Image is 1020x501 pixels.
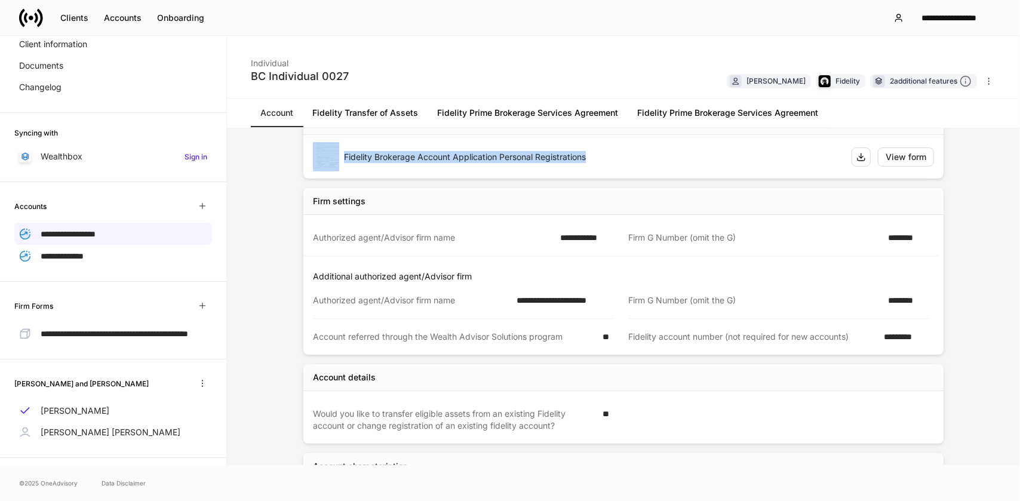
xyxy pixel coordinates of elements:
button: Accounts [96,8,149,27]
div: View form [886,151,926,163]
p: Additional authorized agent/Advisor firm [313,271,939,282]
div: Fidelity Brokerage Account Application Personal Registrations [344,151,842,163]
div: Authorized agent/Advisor firm name [313,294,509,306]
a: Changelog [14,76,212,98]
p: [PERSON_NAME] [PERSON_NAME] [41,426,180,438]
p: Changelog [19,81,62,93]
p: [PERSON_NAME] [41,405,109,417]
a: Client information [14,33,212,55]
h6: Accounts [14,201,47,212]
div: Account characteristics [313,460,408,472]
a: WealthboxSign in [14,146,212,167]
div: Clients [60,12,88,24]
p: Wealthbox [41,150,82,162]
a: Fidelity Transfer of Assets [303,99,428,127]
span: © 2025 OneAdvisory [19,478,78,488]
a: Data Disclaimer [102,478,146,488]
div: Fidelity account number (not required for new accounts) [628,331,877,343]
p: Client information [19,38,87,50]
h6: Syncing with [14,127,58,139]
div: [PERSON_NAME] [746,75,806,87]
a: Account [251,99,303,127]
div: Accounts [104,12,142,24]
div: Firm G Number (omit the G) [628,294,881,306]
button: View form [878,147,934,167]
a: [PERSON_NAME] [PERSON_NAME] [14,422,212,443]
h6: Firm Forms [14,300,53,312]
div: Firm settings [313,195,365,207]
div: Fidelity [835,75,860,87]
div: Would you like to transfer eligible assets from an existing Fidelity account or change registrati... [313,408,595,432]
a: Fidelity Prime Brokerage Services Agreement [628,99,828,127]
div: Authorized agent/Advisor firm name [313,232,553,244]
button: Onboarding [149,8,212,27]
div: Individual [251,50,349,69]
div: Onboarding [157,12,204,24]
a: Fidelity Prime Brokerage Services Agreement [428,99,628,127]
h6: Sign in [185,151,207,162]
div: 2 additional features [890,75,972,88]
p: Documents [19,60,63,72]
div: Account details [313,371,376,383]
div: Account referred through the Wealth Advisor Solutions program [313,331,595,343]
h6: [PERSON_NAME] and [PERSON_NAME] [14,378,149,389]
a: Documents [14,55,212,76]
div: BC Individual 0027 [251,69,349,84]
a: [PERSON_NAME] [14,400,212,422]
button: Clients [53,8,96,27]
div: Firm G Number (omit the G) [628,232,881,244]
